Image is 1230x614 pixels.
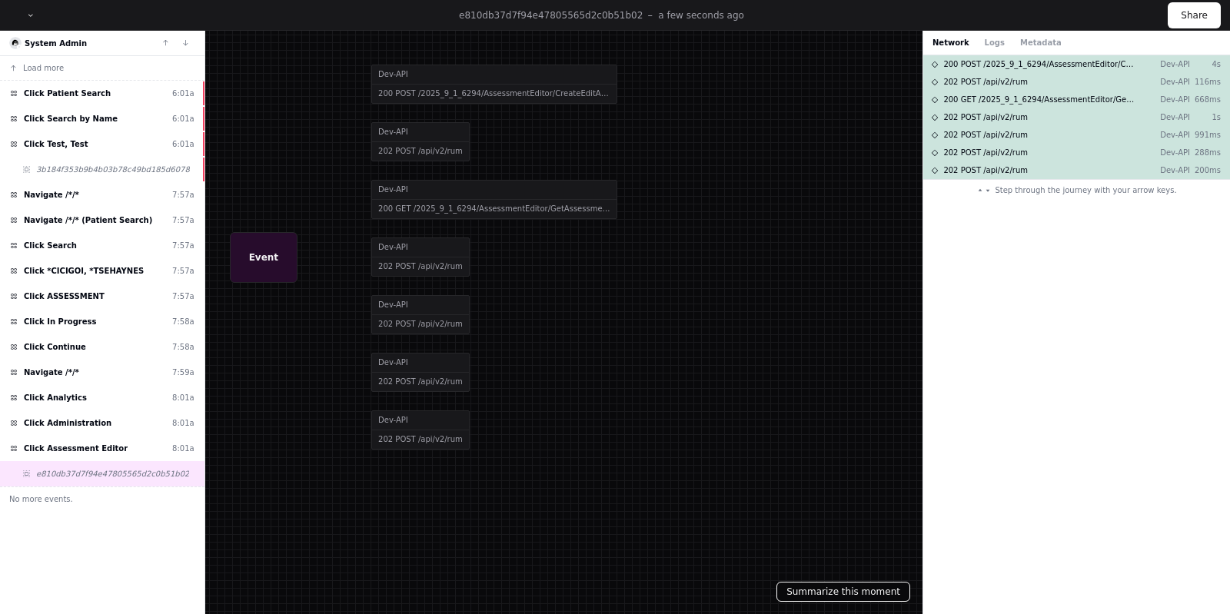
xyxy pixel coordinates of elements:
[172,290,194,302] div: 7:57a
[459,10,643,21] span: e810db37d7f94e47805565d2c0b51b02
[24,443,128,454] span: Click Assessment Editor
[172,214,194,226] div: 7:57a
[9,493,73,505] span: No more events.
[172,392,194,403] div: 8:01a
[943,147,1028,158] span: 202 POST /api/v2/rum
[1190,147,1221,158] p: 288ms
[1147,147,1190,158] p: Dev-API
[24,417,111,429] span: Click Administration
[776,582,910,602] button: Summarize this moment
[1190,94,1221,105] p: 668ms
[1147,111,1190,123] p: Dev-API
[24,189,79,201] span: Navigate /*/*
[172,113,194,124] div: 6:01a
[24,88,111,99] span: Click Patient Search
[1147,58,1190,70] p: Dev-API
[25,39,87,48] a: System Admin
[24,240,77,251] span: Click Search
[1190,111,1221,123] p: 1s
[1147,129,1190,141] p: Dev-API
[1020,37,1062,48] button: Metadata
[172,316,194,327] div: 7:58a
[24,265,144,277] span: Click *CICIGOI, *TSEHAYNES
[172,341,194,353] div: 7:58a
[995,184,1176,196] span: Step through the journey with your arrow keys.
[1147,164,1190,176] p: Dev-API
[985,37,1005,48] button: Logs
[172,88,194,99] div: 6:01a
[172,367,194,378] div: 7:59a
[11,38,21,48] img: 16.svg
[943,111,1028,123] span: 202 POST /api/v2/rum
[36,164,190,175] span: 3b184f353b9b4b03b78c49bd185d6078
[172,443,194,454] div: 8:01a
[36,468,189,480] span: e810db37d7f94e47805565d2c0b51b02
[932,37,969,48] button: Network
[1190,58,1221,70] p: 4s
[1147,94,1190,105] p: Dev-API
[943,76,1028,88] span: 202 POST /api/v2/rum
[24,341,86,353] span: Click Continue
[24,138,88,150] span: Click Test, Test
[23,62,64,74] span: Load more
[943,94,1135,105] span: 200 GET /2025_9_1_6294/AssessmentEditor/GetAssessmentForCategoryValidation
[658,9,744,22] p: a few seconds ago
[172,417,194,429] div: 8:01a
[943,129,1028,141] span: 202 POST /api/v2/rum
[24,367,79,378] span: Navigate /*/*
[24,214,152,226] span: Navigate /*/* (Patient Search)
[172,240,194,251] div: 7:57a
[24,316,96,327] span: Click In Progress
[24,392,87,403] span: Click Analytics
[1168,2,1221,28] button: Share
[172,138,194,150] div: 6:01a
[172,189,194,201] div: 7:57a
[24,113,118,124] span: Click Search by Name
[1190,164,1221,176] p: 200ms
[24,290,105,302] span: Click ASSESSMENT
[1190,76,1221,88] p: 116ms
[1190,129,1221,141] p: 991ms
[943,58,1135,70] span: 200 POST /2025_9_1_6294/AssessmentEditor/CreateEditAssessment
[1147,76,1190,88] p: Dev-API
[943,164,1028,176] span: 202 POST /api/v2/rum
[172,265,194,277] div: 7:57a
